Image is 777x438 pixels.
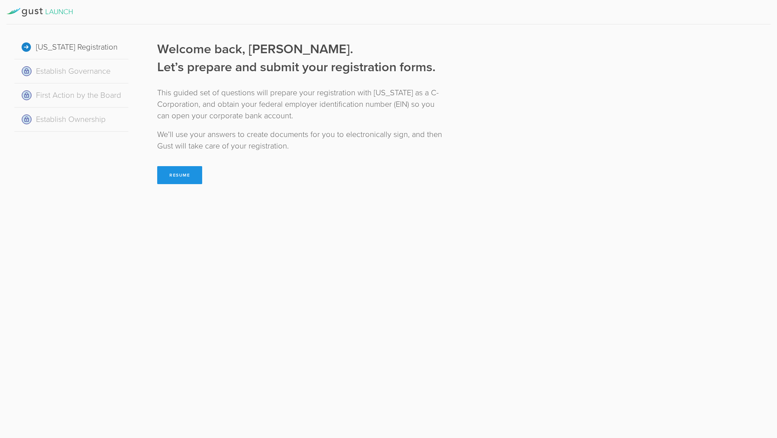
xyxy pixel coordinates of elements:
[741,382,777,416] iframe: Chat Widget
[157,40,446,58] div: Welcome back, [PERSON_NAME].
[14,83,128,108] div: First Action by the Board
[157,87,446,122] div: This guided set of questions will prepare your registration with [US_STATE] as a C-Corporation, a...
[157,129,446,152] div: We’ll use your answers to create documents for you to electronically sign, and then Gust will tak...
[14,108,128,132] div: Establish Ownership
[157,166,202,184] button: Resume
[157,58,446,76] div: Let’s prepare and submit your registration forms.
[14,35,128,59] div: [US_STATE] Registration
[14,59,128,83] div: Establish Governance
